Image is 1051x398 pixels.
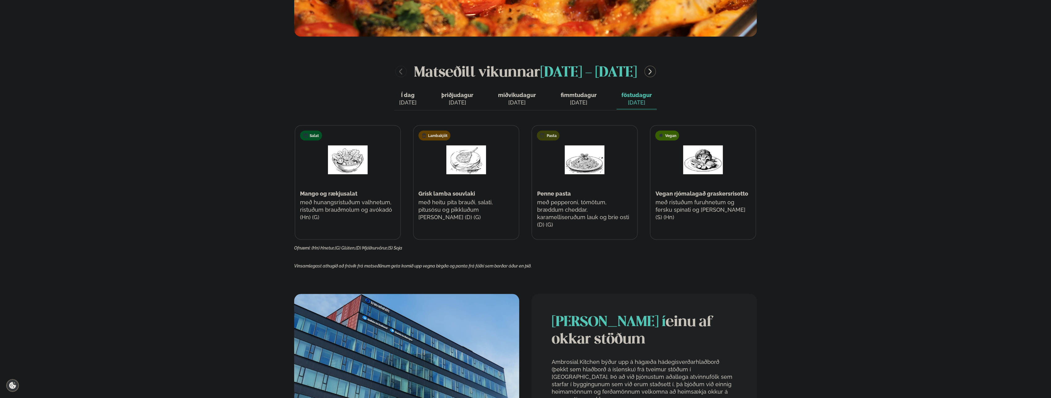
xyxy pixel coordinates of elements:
[303,133,308,138] img: salad.svg
[300,199,395,221] p: með hunangsristuðum valhnetum, ristuðum brauðmolum og avókadó (Hn) (G)
[551,316,665,329] span: [PERSON_NAME] í
[414,61,637,82] h2: Matseðill vikunnar
[561,92,597,98] span: fimmtudagur
[658,133,663,138] img: Vegan.svg
[655,199,751,221] p: með ristuðum furuhnetum og fersku spínati og [PERSON_NAME] (S) (Hn)
[551,314,737,348] h2: einu af okkar stöðum
[335,245,355,250] span: (G) Glúten,
[655,130,679,140] div: Vegan
[418,190,475,197] span: Grísk lamba souvlaki
[556,89,602,109] button: fimmtudagur [DATE]
[422,133,426,138] img: Lamb.svg
[683,145,723,174] img: Vegan.png
[616,89,657,109] button: föstudagur [DATE]
[446,145,486,174] img: Lamb-Meat.png
[311,245,335,250] span: (Hn) Hnetur,
[328,145,368,174] img: Salad.png
[644,66,656,77] button: menu-btn-right
[395,66,407,77] button: menu-btn-left
[498,99,536,106] div: [DATE]
[537,130,559,140] div: Pasta
[294,263,532,268] span: Vinsamlegast athugið að frávik frá matseðlinum geta komið upp vegna birgða og panta frá fólki sem...
[388,245,402,250] span: (S) Soja
[6,379,19,392] a: Cookie settings
[540,133,545,138] img: pasta.svg
[355,245,388,250] span: (D) Mjólkurvörur,
[565,145,604,174] img: Spagetti.png
[537,199,632,228] p: með pepperoni, tómötum, bræddum cheddar, karamelliseruðum lauk og brie osti (D) (G)
[441,99,473,106] div: [DATE]
[655,190,748,197] span: Vegan rjómalagað graskersrisotto
[399,91,417,99] span: Í dag
[300,190,357,197] span: Mango og rækjusalat
[436,89,478,109] button: þriðjudagur [DATE]
[561,99,597,106] div: [DATE]
[498,92,536,98] span: miðvikudagur
[394,89,422,109] button: Í dag [DATE]
[418,130,450,140] div: Lambakjöt
[621,99,652,106] div: [DATE]
[441,92,473,98] span: þriðjudagur
[399,99,417,106] div: [DATE]
[294,245,311,250] span: Ofnæmi:
[300,130,322,140] div: Salat
[537,190,571,197] span: Penne pasta
[621,92,652,98] span: föstudagur
[540,66,637,80] span: [DATE] - [DATE]
[418,199,514,221] p: með heitu pita brauði, salati, pitusósu og pikkluðum [PERSON_NAME] (D) (G)
[493,89,541,109] button: miðvikudagur [DATE]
